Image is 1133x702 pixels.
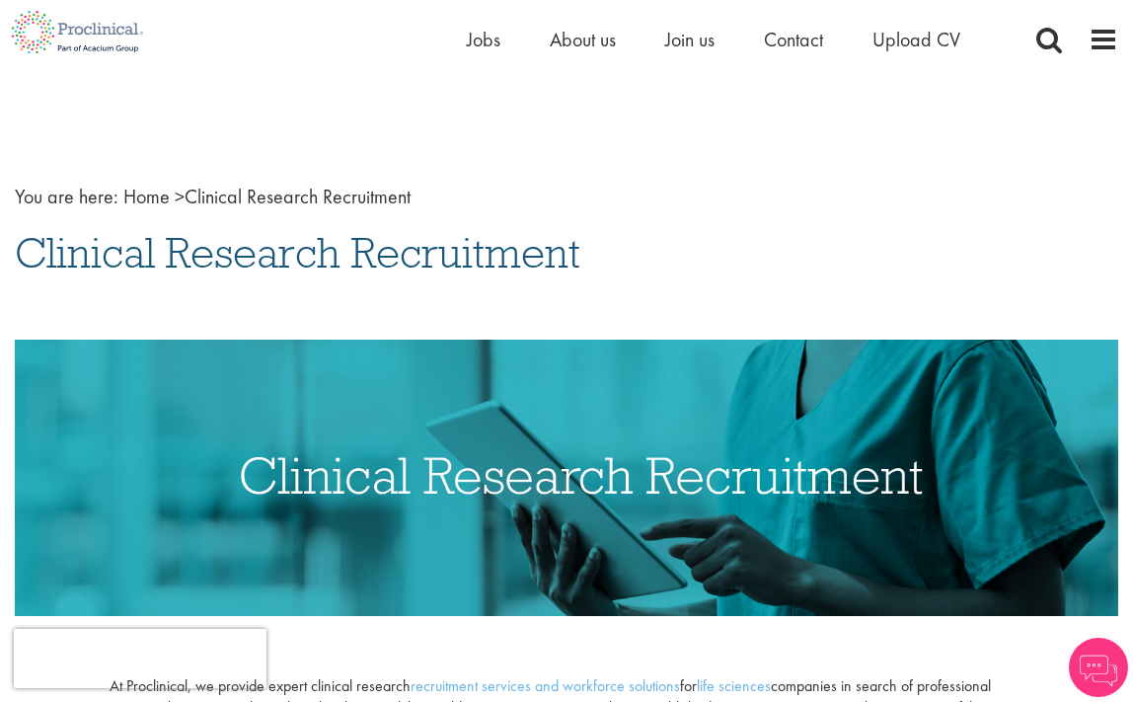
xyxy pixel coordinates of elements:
a: Upload CV [872,27,960,52]
a: Jobs [467,27,500,52]
a: breadcrumb link to Home [123,184,170,209]
span: > [175,184,185,209]
a: Contact [764,27,823,52]
a: About us [550,27,616,52]
a: life sciences [697,675,771,696]
span: You are here: [15,184,118,209]
a: Join us [665,27,715,52]
img: Clinical Research Recruitment [15,340,1118,616]
img: Chatbot [1069,638,1128,697]
span: Clinical Research Recruitment [15,226,580,279]
span: Clinical Research Recruitment [123,184,411,209]
a: recruitment services and workforce solutions [411,675,680,696]
iframe: reCAPTCHA [14,629,266,688]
